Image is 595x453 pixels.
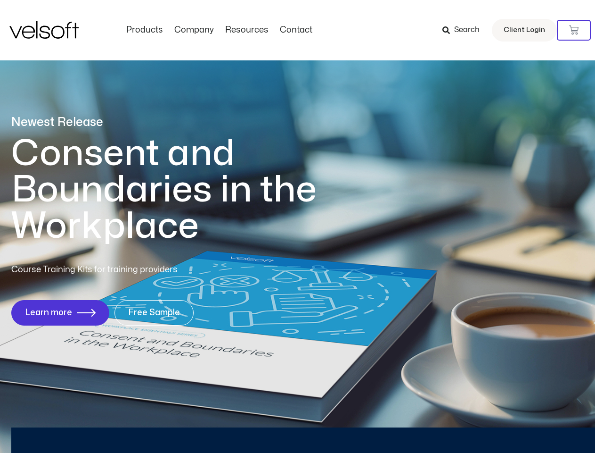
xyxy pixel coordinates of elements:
[11,114,355,131] p: Newest Release
[9,21,79,39] img: Velsoft Training Materials
[11,263,246,277] p: Course Training Kits for training providers
[11,135,355,244] h1: Consent and Boundaries in the Workplace
[128,308,180,318] span: Free Sample
[25,308,72,318] span: Learn more
[169,25,220,35] a: CompanyMenu Toggle
[220,25,274,35] a: ResourcesMenu Toggle
[492,19,557,42] a: Client Login
[121,25,318,35] nav: Menu
[121,25,169,35] a: ProductsMenu Toggle
[114,300,194,326] a: Free Sample
[442,22,486,38] a: Search
[454,24,480,36] span: Search
[11,300,109,326] a: Learn more
[274,25,318,35] a: ContactMenu Toggle
[504,24,545,36] span: Client Login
